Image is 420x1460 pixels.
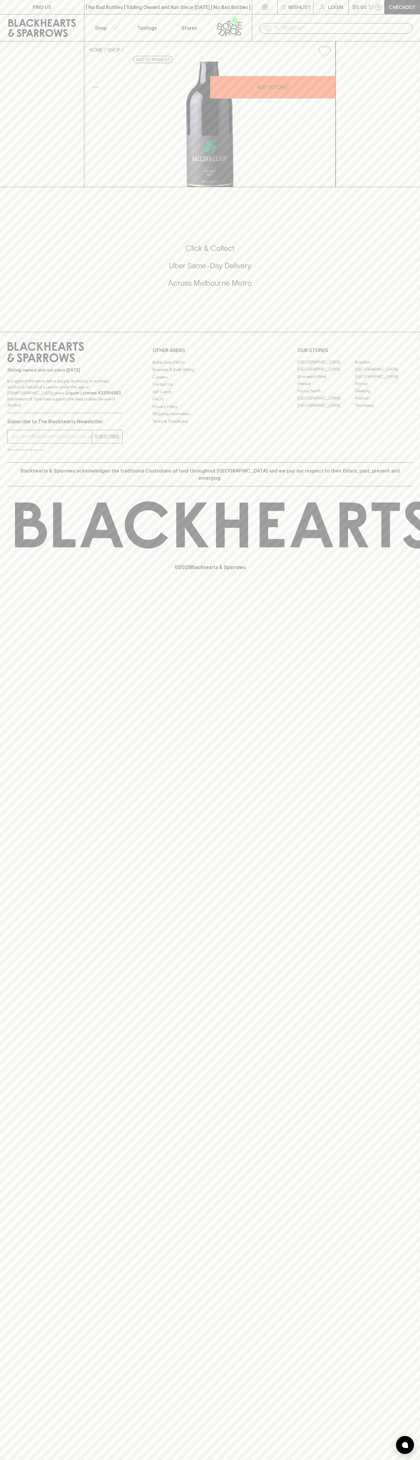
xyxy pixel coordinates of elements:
a: Stores [168,14,210,41]
p: Subscribe to The Blackhearts Newsletter [7,418,122,425]
p: SUBSCRIBE [95,433,120,440]
p: Wishlist [288,4,311,11]
a: Braddon [355,359,413,366]
strong: Liquor License #32064953 [66,391,121,395]
a: Shipping Information [153,410,268,418]
p: Checkout [389,4,416,11]
button: Add to wishlist [133,56,173,63]
input: e.g. jane@blackheartsandsparrows.com.au [12,432,92,441]
input: Try "Pinot noir" [274,23,408,33]
a: [GEOGRAPHIC_DATA] [298,359,355,366]
a: Tastings [126,14,168,41]
a: Gift Cards [153,388,268,395]
a: [GEOGRAPHIC_DATA] [355,373,413,380]
h5: Uber Same-Day Delivery [7,261,413,271]
a: Fitzroy North [298,388,355,395]
p: ADD TO CART [257,84,289,91]
a: [GEOGRAPHIC_DATA] [355,366,413,373]
p: Sibling owned and run since [DATE] [7,367,122,373]
p: Login [328,4,343,11]
a: Prahran [355,395,413,402]
a: Contact Us [153,381,268,388]
a: [GEOGRAPHIC_DATA] [298,402,355,409]
a: Careers [153,373,268,381]
a: Brunswick West [298,373,355,380]
p: Tastings [137,24,157,32]
h5: Click & Collect [7,243,413,253]
button: ADD TO CART [210,76,336,99]
img: 41448.png [84,62,335,187]
a: Business & Bulk Gifting [153,366,268,373]
a: Geelong [355,388,413,395]
a: Elwood [298,380,355,388]
p: Blackhearts & Sparrows acknowledges the traditional Custodians of land throughout [GEOGRAPHIC_DAT... [12,467,408,482]
p: Shop [95,24,107,32]
a: SHOP [107,47,120,53]
p: $0.00 [352,4,367,11]
a: Fitzroy [355,380,413,388]
button: SUBSCRIBE [92,430,122,443]
a: Bottle Drop FAQ's [153,359,268,366]
a: FAQ's [153,396,268,403]
p: OTHER AREAS [153,347,268,354]
p: We will never spam you [7,447,122,453]
p: Stores [181,24,197,32]
a: Privacy Policy [153,403,268,410]
a: Thornbury [355,402,413,409]
img: bubble-icon [402,1442,408,1448]
p: 0 [377,5,379,9]
p: FIND US [33,4,51,11]
p: It is against the law to sell or supply alcohol to, or to obtain alcohol on behalf of a person un... [7,378,122,408]
a: Terms & Conditions [153,418,268,425]
button: Shop [84,14,126,41]
a: [GEOGRAPHIC_DATA] [298,395,355,402]
div: Call to action block [7,219,413,320]
h5: Across Melbourne Metro [7,278,413,288]
a: HOME [89,47,103,53]
p: OUR STORES [298,347,413,354]
a: [GEOGRAPHIC_DATA] [298,366,355,373]
button: Add to wishlist [316,44,333,59]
